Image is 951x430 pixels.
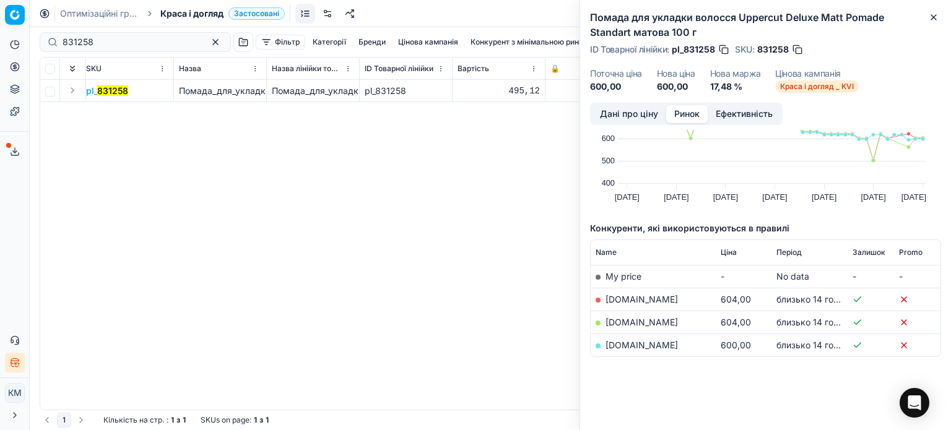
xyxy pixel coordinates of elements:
[762,192,787,202] text: [DATE]
[365,85,447,97] div: pl_831258
[259,415,263,425] strong: з
[365,64,433,74] span: ID Товарної лінійки
[40,413,54,428] button: Go to previous page
[602,178,615,187] text: 400
[65,61,80,76] button: Expand all
[606,317,678,327] a: [DOMAIN_NAME]
[602,156,615,165] text: 500
[458,85,540,97] div: 495,12
[721,294,751,304] span: 604,00
[710,80,761,93] dd: 17,48 %
[716,265,771,288] td: -
[550,64,560,74] span: 🔒
[103,415,164,425] span: Кількість на стр.
[65,83,80,98] button: Expand
[606,294,678,304] a: [DOMAIN_NAME]
[86,85,128,97] span: pl_
[254,415,257,425] strong: 1
[592,105,666,123] button: Дані про ціну
[721,247,737,257] span: Ціна
[721,317,751,327] span: 604,00
[657,80,695,93] dd: 600,00
[179,64,201,74] span: Назва
[775,69,859,78] dt: Цінова кампанія
[735,45,755,54] span: SKU :
[602,134,615,143] text: 600
[590,45,669,54] span: ID Товарної лінійки :
[657,69,695,78] dt: Нова ціна
[901,192,926,202] text: [DATE]
[853,247,885,257] span: Залишок
[63,36,198,48] input: Пошук по SKU або назві
[606,271,641,282] span: My price
[721,340,751,350] span: 600,00
[776,340,872,350] span: близько 14 годин тому
[708,105,781,123] button: Ефективність
[171,415,174,425] strong: 1
[771,265,848,288] td: No data
[899,247,923,257] span: Promo
[160,7,285,20] span: Краса і доглядЗастосовані
[615,192,640,202] text: [DATE]
[183,415,186,425] strong: 1
[6,384,24,402] span: КM
[466,35,630,49] button: Конкурент з мінімальною ринковою ціною
[5,383,25,403] button: КM
[393,35,463,49] button: Цінова кампанія
[256,35,305,49] button: Фільтр
[40,413,89,428] nav: pagination
[776,317,872,327] span: близько 14 годин тому
[179,85,541,96] span: Помада_для_укладки_волосся_Uppercut_Deluxe_Matt_Pomade_Standart_матова_100_г
[103,415,186,425] div: :
[664,192,688,202] text: [DATE]
[590,80,642,93] dd: 600,00
[900,388,929,418] div: Open Intercom Messenger
[266,415,269,425] strong: 1
[228,7,285,20] span: Застосовані
[86,64,102,74] span: SKU
[590,69,642,78] dt: Поточна ціна
[894,265,940,288] td: -
[86,85,128,97] button: pl_831258
[272,64,342,74] span: Назва лінійки товарів
[672,43,715,56] span: pl_831258
[776,247,802,257] span: Період
[590,10,941,40] h2: Помада для укладки волосся Uppercut Deluxe Matt Pomade Standart матова 100 г
[776,294,872,304] span: близько 14 годин тому
[590,222,941,234] h5: Конкуренти, які використовуються в правилі
[160,7,224,20] span: Краса і догляд
[176,415,180,425] strong: з
[710,69,761,78] dt: Нова маржа
[713,192,738,202] text: [DATE]
[812,192,836,202] text: [DATE]
[775,80,859,93] span: Краса і догляд _ KVI
[354,35,391,49] button: Бренди
[757,43,789,56] span: 831258
[596,247,617,257] span: Name
[272,85,354,97] div: Помада_для_укладки_волосся_Uppercut_Deluxe_Matt_Pomade_Standart_матова_100_г
[97,85,128,96] mark: 831258
[458,64,489,74] span: Вартість
[74,413,89,428] button: Go to next page
[60,7,139,20] a: Оптимізаційні групи
[201,415,251,425] span: SKUs on page :
[606,340,678,350] a: [DOMAIN_NAME]
[57,413,71,428] button: 1
[308,35,351,49] button: Категорії
[666,105,708,123] button: Ринок
[60,7,285,20] nav: breadcrumb
[848,265,894,288] td: -
[861,192,886,202] text: [DATE]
